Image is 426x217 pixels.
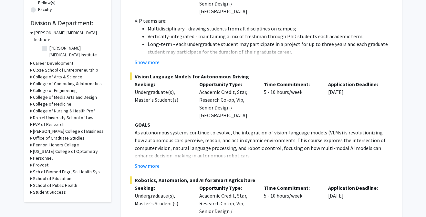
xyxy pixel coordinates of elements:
li: Long-term - each undergraduate student may participate in a project for up to three years and eac... [148,40,393,56]
div: Undergraduate(s), Master's Student(s) [135,88,190,104]
li: Vertically-integrated - maintaining a mix of freshman through PhD students each academic term; [148,32,393,40]
div: Undergraduate(s), Master's Student(s) [135,192,190,208]
h3: EVP of Research [33,121,65,128]
button: Show more [135,162,160,170]
p: Seeking: [135,184,190,192]
strong: GOALS [135,121,151,128]
h3: Career Development [33,60,74,67]
p: Time Commitment: [264,80,319,88]
label: Faculty [38,6,52,13]
h3: College of Media Arts and Design [33,94,97,101]
p: VIP teams are: [135,17,393,25]
h3: School of Education [33,176,72,182]
h3: Office of Graduate Studies [33,135,85,142]
button: Show more [135,58,160,66]
h3: Drexel University School of Law [33,114,94,121]
p: Opportunity Type: [199,184,254,192]
h3: [PERSON_NAME] [MEDICAL_DATA] Institute [35,29,105,43]
div: [DATE] [324,80,388,119]
p: As autonomous systems continue to evolve, the integration of vision-language models (VLMs) is rev... [135,129,393,160]
p: Opportunity Type: [199,80,254,88]
h3: Provost [33,162,49,169]
h2: Division & Department: [31,19,105,27]
h3: College of Nursing & Health Prof [33,108,95,114]
span: Vision Language Models for Autonomous Driving [130,73,393,80]
h3: [US_STATE] College of Optometry [33,148,98,155]
p: Time Commitment: [264,184,319,192]
h3: Sch of Biomed Engr, Sci Health Sys [33,169,100,176]
iframe: Chat [5,188,27,212]
div: 5 - 10 hours/week [259,80,324,119]
p: Application Deadline: [328,184,383,192]
h3: College of Engineering [33,87,77,94]
p: Application Deadline: [328,80,383,88]
span: Robotics, Automation, and AI for Smart Agriculture [130,177,393,184]
h3: Pennoni Honors College [33,142,79,148]
h3: School of Public Health [33,182,78,189]
h3: College of Computing & Informatics [33,80,102,87]
h3: Personnel [33,155,53,162]
h3: [PERSON_NAME] College of Business [33,128,104,135]
h3: College of Medicine [33,101,72,108]
div: Academic Credit, Star, Research Co-op, Vip, Senior Design / [GEOGRAPHIC_DATA] [194,80,259,119]
h3: College of Arts & Science [33,74,83,80]
li: Multidisciplinary - drawing students from all disciplines on campus; [148,25,393,32]
h3: Close School of Entrepreneurship [33,67,99,74]
h3: Student Success [33,189,66,196]
label: [PERSON_NAME] [MEDICAL_DATA] Institute [50,45,103,58]
p: Seeking: [135,80,190,88]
